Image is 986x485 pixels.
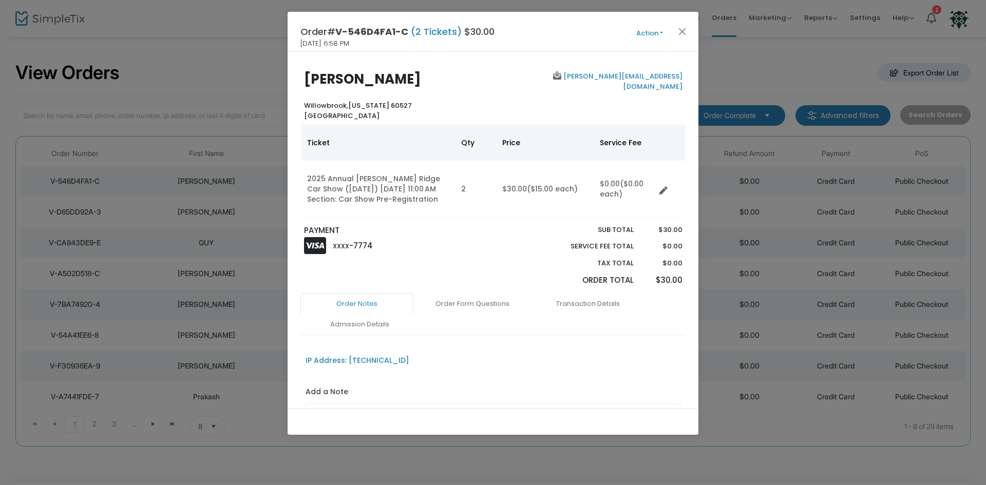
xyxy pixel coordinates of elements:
b: [PERSON_NAME] [304,70,421,88]
a: Transaction Details [532,293,644,315]
td: 2025 Annual [PERSON_NAME] Ridge Car Show ([DATE]) [DATE] 11:00 AM Section: Car Show Pre-Registration [301,161,455,218]
button: Close [676,25,689,38]
span: ($0.00 each) [600,179,643,199]
p: Tax Total [546,258,634,268]
td: $0.00 [594,161,655,218]
a: Order Form Questions [416,293,529,315]
th: Price [496,125,594,161]
div: IP Address: [TECHNICAL_ID] [306,355,409,366]
td: 2 [455,161,496,218]
th: Ticket [301,125,455,161]
p: PAYMENT [304,225,488,237]
a: Admission Details [303,314,416,335]
p: Service Fee Total [546,241,634,251]
span: [DATE] 6:58 PM [300,38,349,49]
h4: Order# $30.00 [300,25,495,38]
p: $30.00 [643,275,682,286]
span: (2 Tickets) [408,25,464,38]
span: XXXX [333,242,349,250]
p: $0.00 [643,241,682,251]
th: Qty [455,125,496,161]
span: ($15.00 each) [527,184,578,194]
td: $30.00 [496,161,594,218]
p: Sub total [546,225,634,235]
a: [PERSON_NAME][EMAIL_ADDRESS][DOMAIN_NAME] [561,71,682,91]
div: Data table [301,125,685,218]
span: V-546D4FA1-C [335,25,408,38]
label: Add a Note [306,386,348,400]
b: [US_STATE] 60527 [GEOGRAPHIC_DATA] [304,101,412,121]
span: -7774 [349,240,373,251]
a: Order Notes [300,293,413,315]
button: Action [619,28,680,39]
p: $30.00 [643,225,682,235]
th: Service Fee [594,125,655,161]
span: Willowbrook, [304,101,348,110]
p: $0.00 [643,258,682,268]
p: Order Total [546,275,634,286]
